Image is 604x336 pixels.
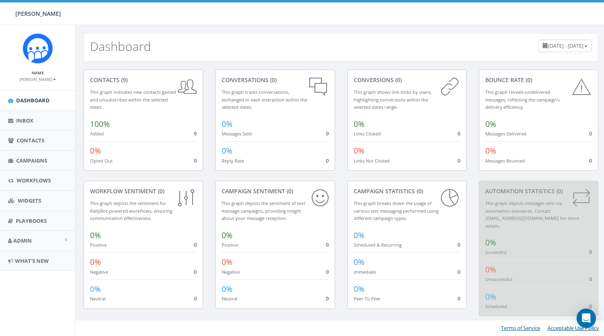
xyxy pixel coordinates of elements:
[222,158,244,164] small: Reply Rate
[90,76,197,84] div: contacts
[222,187,328,195] div: Campaign Sentiment
[194,157,197,164] span: 0
[19,76,56,82] small: [PERSON_NAME]
[457,157,460,164] span: 0
[577,309,596,328] div: Open Intercom Messenger
[222,89,307,110] small: This graph tracks conversations, exchanged in each interaction within the selected dates.
[222,76,328,84] div: conversations
[485,76,592,84] div: Bounce Rate
[589,302,592,310] span: 0
[485,146,496,156] span: 0%
[194,241,197,248] span: 0
[90,200,172,221] small: This graph depicts the sentiment for RallyBot-powered workflows, ensuring communication effective...
[222,200,305,221] small: This graph depicts the sentiment of text message campaigns, providing insight about your message ...
[90,119,110,129] span: 100%
[548,42,583,49] span: [DATE] - [DATE]
[354,269,376,275] small: Immediate
[16,217,47,224] span: Playbooks
[415,187,423,195] span: (0)
[90,187,197,195] div: Workflow Sentiment
[16,157,47,164] span: Campaigns
[485,131,526,137] small: Messages Delivered
[485,237,496,248] span: 0%
[485,303,507,309] small: Scheduled
[589,130,592,137] span: 0
[90,40,151,53] h2: Dashboard
[222,242,238,248] small: Positive
[15,10,61,17] span: [PERSON_NAME]
[326,241,329,248] span: 0
[485,292,496,302] span: 0%
[222,146,233,156] span: 0%
[90,296,106,302] small: Neutral
[90,89,176,110] small: This graph indicates new contacts gained and unsubscribes within the selected dates.
[501,324,540,332] a: Terms of Service
[90,242,107,248] small: Positive
[394,76,402,84] span: (0)
[326,157,329,164] span: 0
[589,275,592,283] span: 0
[354,158,390,164] small: Links Not Clicked
[19,75,56,82] a: [PERSON_NAME]
[326,130,329,137] span: 0
[354,119,365,129] span: 0%
[222,230,233,241] span: 0%
[485,249,507,255] small: Successful
[268,76,277,84] span: (0)
[485,276,512,282] small: Unsuccessful
[285,187,293,195] span: (0)
[90,230,101,241] span: 0%
[354,187,460,195] div: Campaign Statistics
[120,76,128,84] span: (9)
[485,200,579,229] small: This graph depicts messages sent via automation standards. Contact [EMAIL_ADDRESS][DOMAIN_NAME] f...
[90,131,104,137] small: Added
[90,146,101,156] span: 0%
[222,131,252,137] small: Messages Sent
[15,257,49,264] span: What's New
[485,264,496,275] span: 0%
[17,177,51,184] span: Workflows
[354,230,365,241] span: 0%
[589,157,592,164] span: 0
[16,117,34,124] span: Inbox
[90,269,108,275] small: Negative
[18,197,41,204] span: Widgets
[354,131,381,137] small: Links Clicked
[354,89,432,110] small: This graph shows link clicks by users, highlighting conversions within the selected dates range.
[589,248,592,256] span: 0
[222,257,233,267] span: 0%
[485,89,560,110] small: This graph reveals undelivered messages, reflecting the campaign's delivery efficiency.
[555,187,563,195] span: (0)
[457,130,460,137] span: 0
[354,242,402,248] small: Scheduled & Recurring
[524,76,532,84] span: (0)
[326,295,329,302] span: 0
[90,257,101,267] span: 0%
[485,187,592,195] div: Automation Statistics
[194,295,197,302] span: 0
[354,296,381,302] small: Peer To Peer
[13,237,32,244] span: Admin
[457,295,460,302] span: 0
[547,324,599,332] a: Acceptable Use Policy
[485,158,525,164] small: Messages Bounced
[457,241,460,248] span: 0
[31,70,44,76] small: Name
[222,269,240,275] small: Negative
[16,97,50,104] span: Dashboard
[457,268,460,275] span: 0
[23,33,53,63] img: Rally_Corp_Icon_1.png
[194,268,197,275] span: 0
[485,119,496,129] span: 0%
[90,284,101,294] span: 0%
[222,296,237,302] small: Neutral
[354,146,365,156] span: 0%
[354,76,460,84] div: conversions
[156,187,164,195] span: (0)
[17,137,44,144] span: Contacts
[90,158,113,164] small: Opted Out
[354,257,365,267] span: 0%
[222,284,233,294] span: 0%
[194,130,197,137] span: 9
[354,200,438,221] small: This graph breaks down the usage of various text messaging performed using different campaign types.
